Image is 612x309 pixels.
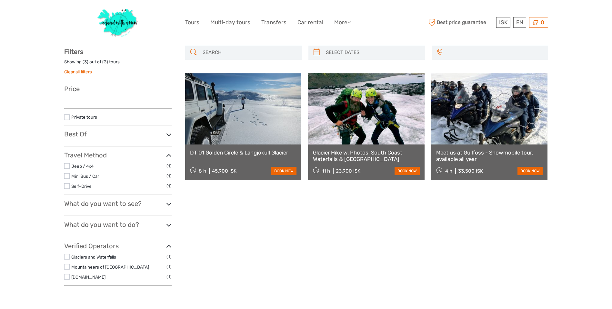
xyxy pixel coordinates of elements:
[71,114,97,120] a: Private tours
[445,168,452,174] span: 4 h
[190,149,297,156] a: DT 01 Golden Circle & Langjökull Glacier
[297,18,323,27] a: Car rental
[64,85,172,93] h3: Price
[71,174,99,179] a: Mini Bus / Car
[64,130,172,138] h3: Best Of
[210,18,250,27] a: Multi-day tours
[94,5,141,40] img: 1077-ca632067-b948-436b-9c7a-efe9894e108b_logo_big.jpg
[64,221,172,229] h3: What do you want to do?
[261,18,286,27] a: Transfers
[64,200,172,208] h3: What do you want to see?
[540,19,545,26] span: 0
[84,59,87,65] label: 3
[323,47,422,58] input: SELECT DATES
[71,184,92,189] a: Self-Drive
[517,167,543,175] a: book now
[166,273,172,281] span: (1)
[200,47,298,58] input: SEARCH
[334,18,351,27] a: More
[513,17,526,28] div: EN
[199,168,206,174] span: 8 h
[71,264,149,270] a: Mountaineers of [GEOGRAPHIC_DATA]
[71,274,105,280] a: [DOMAIN_NAME]
[104,59,106,65] label: 3
[64,242,172,250] h3: Verified Operators
[458,168,483,174] div: 33.500 ISK
[166,172,172,180] span: (1)
[64,59,172,69] div: Showing ( ) out of ( ) tours
[499,19,507,26] span: ISK
[64,151,172,159] h3: Travel Method
[166,162,172,170] span: (1)
[166,253,172,261] span: (1)
[313,149,420,163] a: Glacier Hike w. Photos, South Coast Waterfalls & [GEOGRAPHIC_DATA]
[64,48,83,56] strong: Filters
[427,17,495,28] span: Best price guarantee
[395,167,420,175] a: book now
[336,168,360,174] div: 23.900 ISK
[436,149,543,163] a: Meet us at Gullfoss - Snowmobile tour, available all year
[166,182,172,190] span: (1)
[71,164,94,169] a: Jeep / 4x4
[71,254,116,260] a: Glaciers and Waterfalls
[322,168,330,174] span: 11 h
[271,167,296,175] a: book now
[64,69,92,74] a: Clear all filters
[166,263,172,271] span: (1)
[212,168,236,174] div: 45.900 ISK
[185,18,199,27] a: Tours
